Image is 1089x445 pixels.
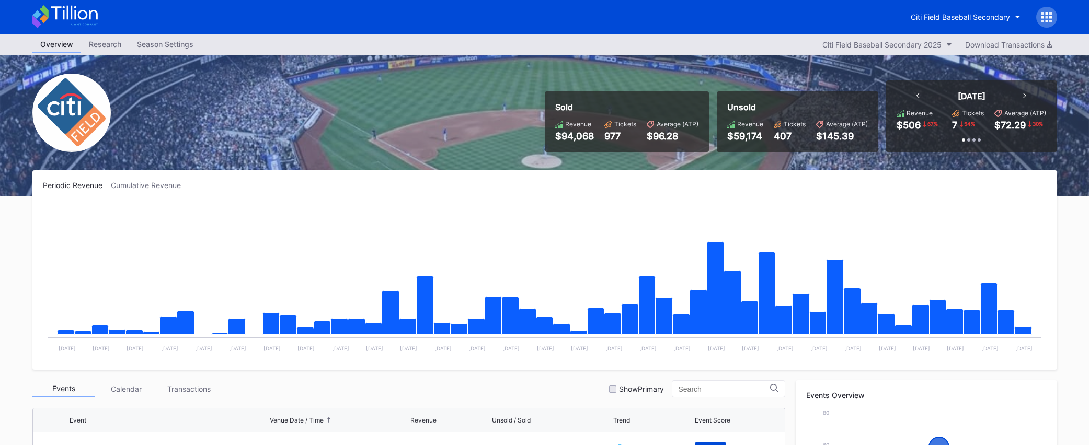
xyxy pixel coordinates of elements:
div: $59,174 [727,131,763,142]
div: Unsold / Sold [492,416,531,424]
text: [DATE] [434,345,451,352]
text: [DATE] [810,345,827,352]
text: [DATE] [981,345,998,352]
text: [DATE] [742,345,759,352]
text: [DATE] [913,345,930,352]
text: [DATE] [195,345,212,352]
div: $72.29 [994,120,1026,131]
div: Citi Field Baseball Secondary [911,13,1010,21]
div: $94,068 [555,131,594,142]
div: 977 [604,131,636,142]
text: [DATE] [263,345,280,352]
div: 67 % [926,120,939,128]
text: 80 [823,409,829,416]
div: Sold [555,102,698,112]
button: Citi Field Baseball Secondary 2025 [817,38,957,52]
div: $145.39 [816,131,868,142]
div: Revenue [565,120,591,128]
text: [DATE] [502,345,520,352]
text: [DATE] [365,345,383,352]
div: Events [32,381,95,397]
div: Calendar [95,381,158,397]
div: 30 % [1031,120,1044,128]
div: Average (ATP) [657,120,698,128]
button: Citi Field Baseball Secondary [903,7,1028,27]
text: [DATE] [673,345,691,352]
text: [DATE] [639,345,657,352]
div: Revenue [737,120,763,128]
div: Unsold [727,102,868,112]
div: [DATE] [958,91,985,101]
div: 407 [774,131,806,142]
a: Season Settings [129,37,201,53]
text: [DATE] [127,345,144,352]
input: Search [679,385,770,393]
div: Trend [613,416,630,424]
div: Tickets [614,120,636,128]
div: Tickets [784,120,806,128]
text: [DATE] [331,345,349,352]
a: Research [81,37,129,53]
text: [DATE] [1015,345,1033,352]
div: 54 % [963,120,976,128]
svg: Chart title [43,203,1047,359]
div: Research [81,37,129,52]
text: [DATE] [468,345,486,352]
div: Revenue [410,416,437,424]
text: [DATE] [571,345,588,352]
text: [DATE] [776,345,793,352]
text: [DATE] [92,345,109,352]
div: Event [70,416,86,424]
div: Download Transactions [965,40,1052,49]
text: [DATE] [297,345,315,352]
div: Event Score [695,416,730,424]
text: [DATE] [844,345,862,352]
div: Average (ATP) [826,120,868,128]
text: [DATE] [58,345,75,352]
text: [DATE] [161,345,178,352]
div: Venue Date / Time [270,416,324,424]
div: Citi Field Baseball Secondary 2025 [822,40,942,49]
div: Average (ATP) [1004,109,1046,117]
text: [DATE] [707,345,725,352]
div: Transactions [158,381,221,397]
img: Citi_Field_Baseball_Secondary.png [32,74,111,152]
text: [DATE] [400,345,417,352]
div: 7 [952,120,957,131]
div: Periodic Revenue [43,181,111,190]
div: $506 [897,120,921,131]
text: [DATE] [878,345,896,352]
text: [DATE] [947,345,964,352]
a: Overview [32,37,81,53]
div: $96.28 [647,131,698,142]
text: [DATE] [536,345,554,352]
div: Tickets [962,109,984,117]
div: Show Primary [619,384,664,393]
div: Season Settings [129,37,201,52]
text: [DATE] [605,345,622,352]
div: Events Overview [806,391,1047,400]
text: [DATE] [229,345,246,352]
button: Download Transactions [960,38,1057,52]
div: Revenue [907,109,933,117]
div: Cumulative Revenue [111,181,189,190]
